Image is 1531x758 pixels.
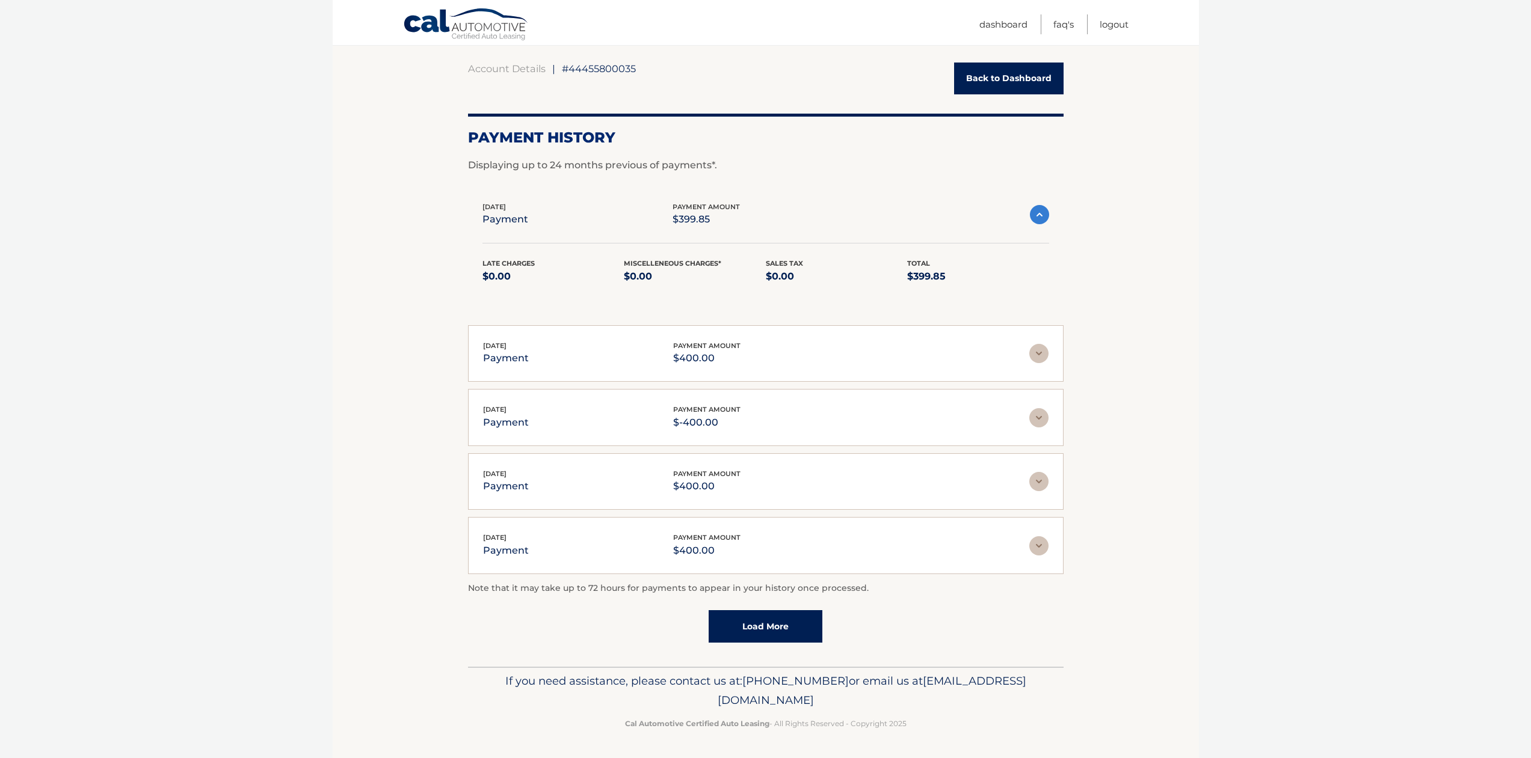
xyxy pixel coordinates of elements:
img: accordion-rest.svg [1029,472,1049,491]
p: $399.85 [907,268,1049,285]
p: $-400.00 [673,414,741,431]
p: payment [483,542,529,559]
span: payment amount [673,341,741,350]
a: Back to Dashboard [954,63,1064,94]
p: payment [483,478,529,495]
img: accordion-rest.svg [1029,408,1049,427]
span: payment amount [673,405,741,414]
p: $0.00 [624,268,766,285]
a: Cal Automotive [403,8,529,43]
span: [DATE] [483,533,507,542]
span: payment amount [673,469,741,478]
p: payment [483,350,529,367]
img: accordion-rest.svg [1029,536,1049,555]
span: payment amount [673,533,741,542]
p: payment [483,414,529,431]
span: | [552,63,555,75]
a: Account Details [468,63,546,75]
span: [DATE] [483,469,507,478]
p: Displaying up to 24 months previous of payments*. [468,158,1064,173]
span: Total [907,259,930,267]
a: FAQ's [1053,14,1074,34]
p: $400.00 [673,478,741,495]
span: Late Charges [482,259,535,267]
img: accordion-active.svg [1030,205,1049,224]
p: $400.00 [673,350,741,367]
span: [DATE] [483,405,507,414]
p: $399.85 [673,211,740,228]
span: [DATE] [483,341,507,350]
img: accordion-rest.svg [1029,344,1049,363]
a: Load More [709,610,822,643]
span: Miscelleneous Charges* [624,259,721,267]
p: - All Rights Reserved - Copyright 2025 [476,717,1056,730]
h2: Payment History [468,129,1064,147]
a: Dashboard [979,14,1027,34]
p: payment [482,211,528,228]
span: [PHONE_NUMBER] [742,674,849,688]
strong: Cal Automotive Certified Auto Leasing [625,719,769,728]
span: [DATE] [482,203,506,211]
span: Sales Tax [766,259,803,267]
span: payment amount [673,203,740,211]
a: Logout [1100,14,1129,34]
p: $400.00 [673,542,741,559]
p: Note that it may take up to 72 hours for payments to appear in your history once processed. [468,581,1064,596]
p: If you need assistance, please contact us at: or email us at [476,671,1056,710]
p: $0.00 [482,268,624,285]
p: $0.00 [766,268,908,285]
span: #44455800035 [562,63,636,75]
